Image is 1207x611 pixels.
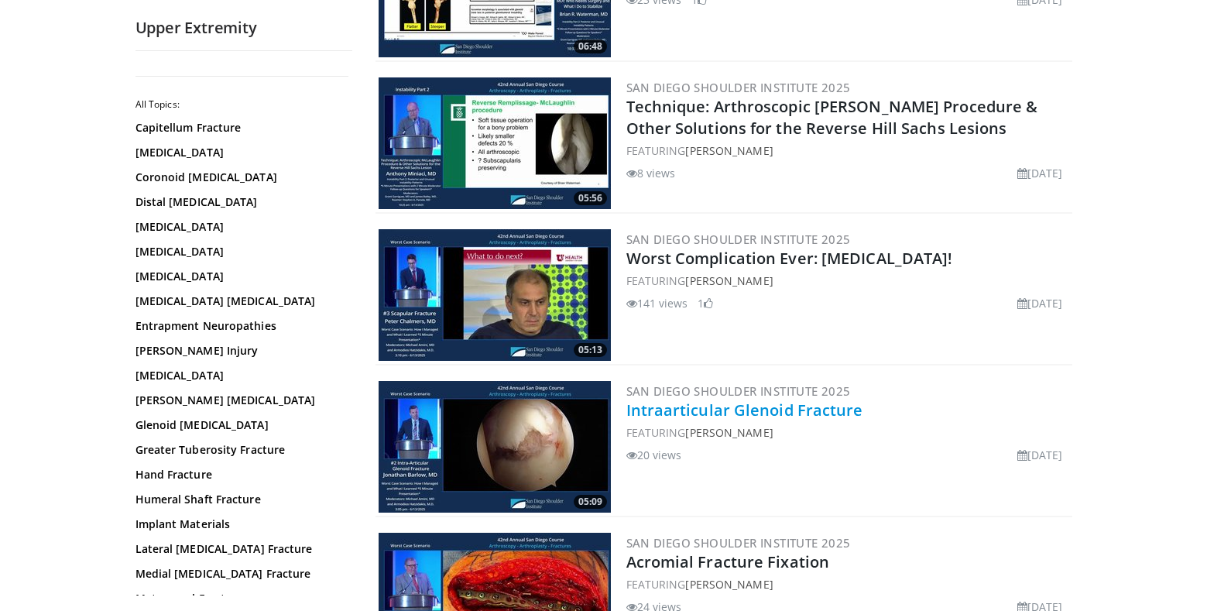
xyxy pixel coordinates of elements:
a: [PERSON_NAME] [685,577,773,592]
img: 8abf7bd7-97bb-4ffc-9102-6176a668a341.300x170_q85_crop-smart_upscale.jpg [379,77,611,209]
a: [MEDICAL_DATA] [135,219,345,235]
a: San Diego Shoulder Institute 2025 [626,383,851,399]
a: San Diego Shoulder Institute 2025 [626,232,851,247]
a: Acromial Fracture Fixation [626,551,830,572]
div: FEATURING [626,576,1069,592]
a: Entrapment Neuropathies [135,318,345,334]
div: FEATURING [626,273,1069,289]
a: Implant Materials [135,517,345,532]
span: 05:09 [574,495,607,509]
a: [PERSON_NAME] [685,425,773,440]
a: Distal [MEDICAL_DATA] [135,194,345,210]
a: 05:56 [379,77,611,209]
a: [MEDICAL_DATA] [135,145,345,160]
a: Intraarticular Glenoid Fracture [626,400,863,420]
a: San Diego Shoulder Institute 2025 [626,535,851,551]
li: 141 views [626,295,688,311]
img: cecb8b73-dc03-4305-afc7-a9c577e452ad.300x170_q85_crop-smart_upscale.jpg [379,381,611,513]
div: FEATURING [626,424,1069,441]
a: Lateral [MEDICAL_DATA] Fracture [135,541,345,557]
a: [MEDICAL_DATA] [135,269,345,284]
a: 05:09 [379,381,611,513]
img: 42413e01-f976-4caa-8c13-94c34b7b694a.300x170_q85_crop-smart_upscale.jpg [379,229,611,361]
li: [DATE] [1017,165,1063,181]
div: FEATURING [626,142,1069,159]
li: [DATE] [1017,447,1063,463]
span: 05:13 [574,343,607,357]
li: [DATE] [1017,295,1063,311]
a: Worst Complication Ever: [MEDICAL_DATA]! [626,248,953,269]
a: [PERSON_NAME] Injury [135,343,345,359]
a: Capitellum Fracture [135,120,345,136]
a: [PERSON_NAME] [MEDICAL_DATA] [135,393,345,408]
a: [MEDICAL_DATA] [MEDICAL_DATA] [135,293,345,309]
h2: All Topics: [135,98,348,111]
span: 05:56 [574,191,607,205]
a: 05:13 [379,229,611,361]
a: [MEDICAL_DATA] [135,244,345,259]
a: Medial [MEDICAL_DATA] Fracture [135,566,345,582]
h2: Upper Extremity [135,18,352,38]
a: Glenoid [MEDICAL_DATA] [135,417,345,433]
a: [PERSON_NAME] [685,143,773,158]
li: 8 views [626,165,676,181]
li: 1 [698,295,713,311]
a: Greater Tuberosity Fracture [135,442,345,458]
a: [PERSON_NAME] [685,273,773,288]
a: Hand Fracture [135,467,345,482]
li: 20 views [626,447,682,463]
a: San Diego Shoulder Institute 2025 [626,80,851,95]
a: Humeral Shaft Fracture [135,492,345,507]
a: [MEDICAL_DATA] [135,368,345,383]
a: Technique: Arthroscopic [PERSON_NAME] Procedure & Other Solutions for the Reverse Hill Sachs Lesions [626,96,1038,139]
a: Coronoid [MEDICAL_DATA] [135,170,345,185]
a: Metacarpal Fracture [135,591,345,606]
span: 06:48 [574,39,607,53]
